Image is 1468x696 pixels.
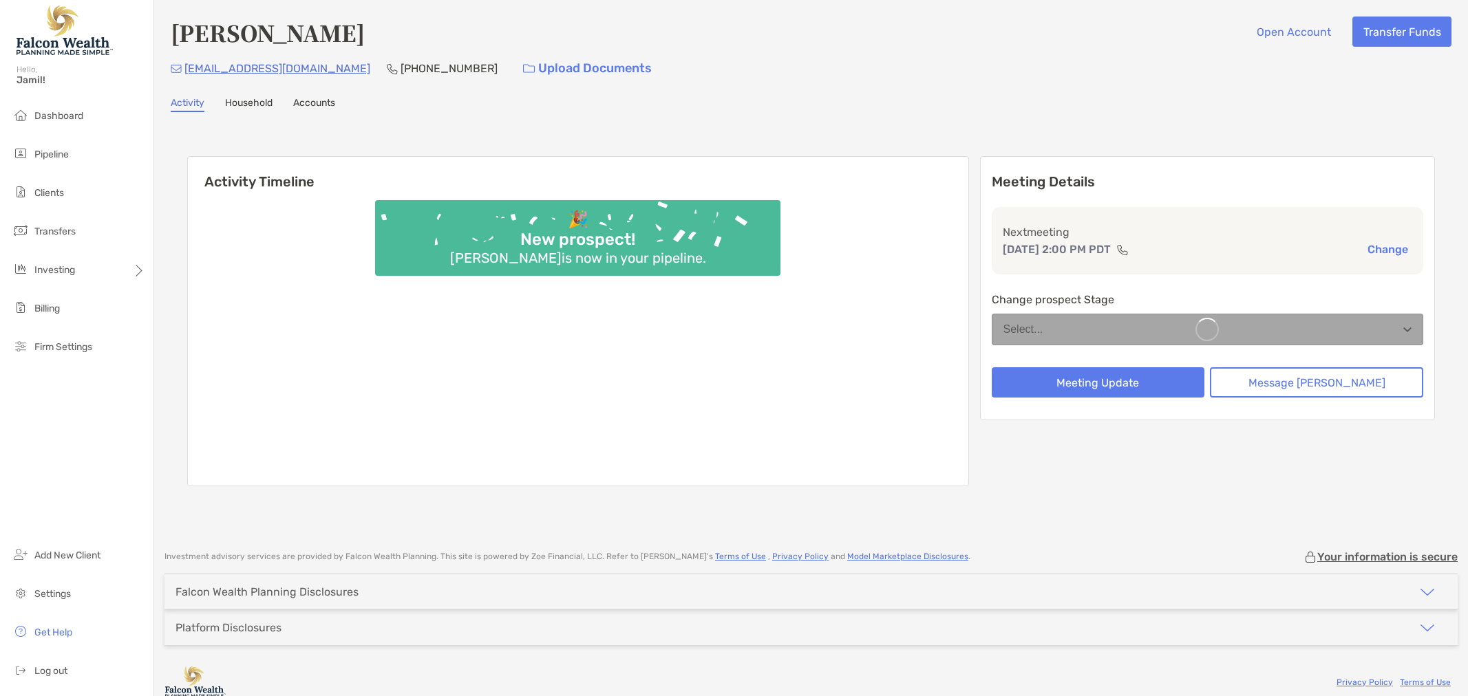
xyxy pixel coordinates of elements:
button: Transfer Funds [1352,17,1451,47]
div: New prospect! [515,230,641,250]
img: Phone Icon [387,63,398,74]
img: dashboard icon [12,107,29,123]
span: Get Help [34,627,72,638]
button: Meeting Update [992,367,1205,398]
img: add_new_client icon [12,546,29,563]
img: Confetti [375,200,780,264]
button: Open Account [1246,17,1341,47]
img: firm-settings icon [12,338,29,354]
span: Investing [34,264,75,276]
img: Falcon Wealth Planning Logo [17,6,113,55]
div: [PERSON_NAME] is now in your pipeline. [445,250,712,266]
img: get-help icon [12,623,29,640]
img: clients icon [12,184,29,200]
a: Upload Documents [514,54,661,83]
span: Log out [34,665,67,677]
a: Model Marketplace Disclosures [847,552,968,561]
p: Next meeting [1003,224,1413,241]
a: Privacy Policy [1337,677,1393,687]
img: pipeline icon [12,145,29,162]
img: communication type [1116,244,1129,255]
button: Change [1363,242,1412,257]
span: Jamil! [17,74,145,86]
img: Email Icon [171,65,182,73]
p: Investment advisory services are provided by Falcon Wealth Planning . This site is powered by Zoe... [164,552,970,562]
p: Your information is secure [1317,550,1458,563]
div: 🎉 [562,210,594,230]
span: Clients [34,187,64,199]
a: Terms of Use [715,552,766,561]
img: icon arrow [1419,584,1436,600]
p: [EMAIL_ADDRESS][DOMAIN_NAME] [184,60,370,77]
h6: Activity Timeline [188,157,968,190]
div: Falcon Wealth Planning Disclosures [175,585,359,598]
img: investing icon [12,261,29,277]
img: icon arrow [1419,620,1436,636]
div: Platform Disclosures [175,621,281,634]
a: Household [225,97,273,112]
span: Transfers [34,226,76,237]
button: Message [PERSON_NAME] [1210,367,1423,398]
span: Firm Settings [34,341,92,353]
span: Add New Client [34,550,100,561]
a: Activity [171,97,204,112]
img: logout icon [12,662,29,678]
a: Accounts [293,97,335,112]
h4: [PERSON_NAME] [171,17,365,48]
p: [DATE] 2:00 PM PDT [1003,241,1111,258]
p: Change prospect Stage [992,291,1424,308]
img: billing icon [12,299,29,316]
span: Settings [34,588,71,600]
p: Meeting Details [992,173,1424,191]
p: [PHONE_NUMBER] [401,60,498,77]
a: Privacy Policy [772,552,829,561]
img: settings icon [12,585,29,601]
span: Dashboard [34,110,83,122]
img: button icon [523,64,535,74]
img: transfers icon [12,222,29,239]
span: Pipeline [34,149,69,160]
a: Terms of Use [1400,677,1451,687]
span: Billing [34,303,60,314]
